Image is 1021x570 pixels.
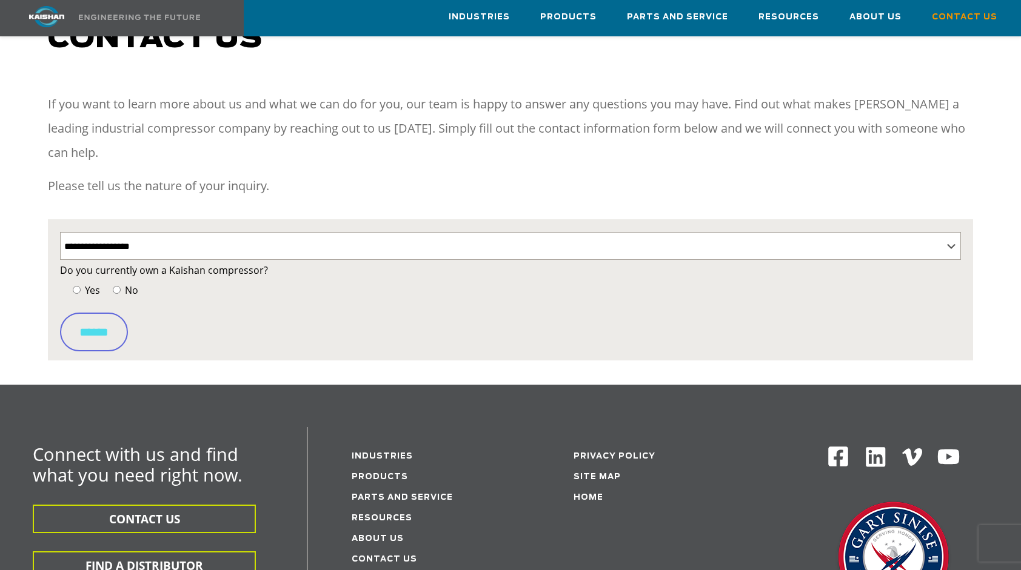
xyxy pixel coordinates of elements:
span: Products [540,10,597,24]
img: Linkedin [864,445,888,469]
a: Contact Us [352,555,417,563]
p: If you want to learn more about us and what we can do for you, our team is happy to answer any qu... [48,92,972,165]
a: Parts and service [352,494,453,502]
input: Yes [73,286,81,294]
img: kaishan logo [1,6,92,27]
a: Products [352,473,408,481]
span: Industries [449,10,510,24]
a: Resources [758,1,819,33]
span: About Us [849,10,902,24]
form: Contact form [60,262,960,351]
button: CONTACT US [33,505,256,533]
a: Industries [449,1,510,33]
a: Home [574,494,603,502]
a: Resources [352,514,412,522]
a: Site Map [574,473,621,481]
img: Engineering the future [79,15,200,20]
p: Please tell us the nature of your inquiry. [48,174,972,198]
input: No [113,286,121,294]
a: About Us [352,535,404,543]
span: No [122,283,138,297]
span: Contact us [48,24,263,53]
span: Resources [758,10,819,24]
a: Contact Us [932,1,997,33]
span: Contact Us [932,10,997,24]
a: About Us [849,1,902,33]
img: Facebook [827,445,849,468]
a: Privacy Policy [574,452,655,460]
a: Industries [352,452,413,460]
img: Vimeo [902,448,923,466]
label: Do you currently own a Kaishan compressor? [60,262,960,279]
span: Parts and Service [627,10,728,24]
a: Parts and Service [627,1,728,33]
a: Products [540,1,597,33]
span: Connect with us and find what you need right now. [33,442,243,486]
img: Youtube [937,445,960,469]
span: Yes [82,283,100,297]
